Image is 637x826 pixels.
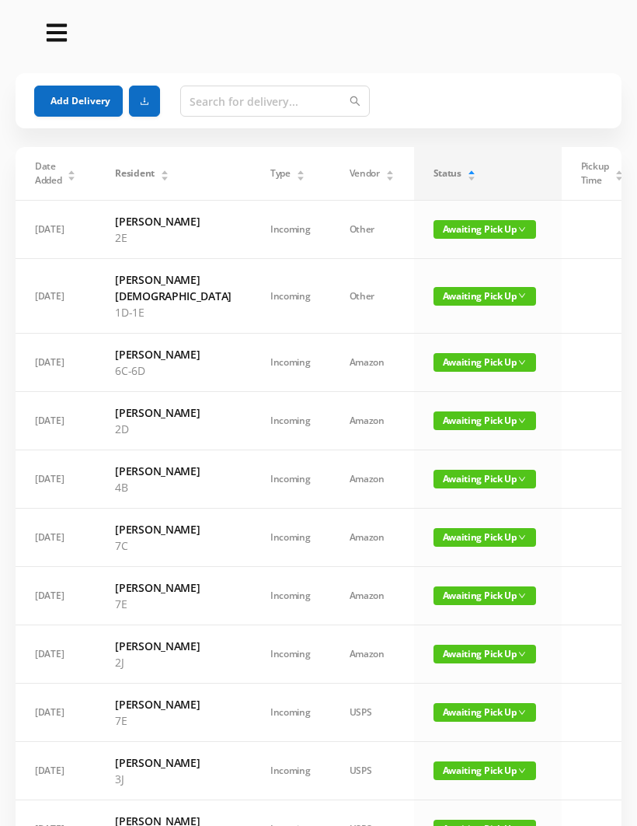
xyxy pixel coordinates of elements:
i: icon: caret-up [160,168,169,173]
i: icon: caret-down [385,174,394,179]
p: 6C-6D [115,362,231,379]
p: 4B [115,479,231,495]
span: Awaiting Pick Up [433,287,536,306]
span: Vendor [350,166,380,180]
span: Awaiting Pick Up [433,220,536,239]
td: Incoming [251,742,330,800]
td: USPS [330,742,414,800]
i: icon: down [518,592,526,600]
td: Amazon [330,334,414,392]
button: Add Delivery [34,86,123,117]
i: icon: caret-down [296,174,305,179]
td: Incoming [251,509,330,567]
i: icon: caret-up [467,168,475,173]
td: Incoming [251,567,330,625]
td: [DATE] [16,625,96,684]
td: Incoming [251,625,330,684]
h6: [PERSON_NAME] [115,404,231,421]
td: Incoming [251,259,330,334]
td: [DATE] [16,450,96,509]
span: Awaiting Pick Up [433,586,536,605]
span: Awaiting Pick Up [433,353,536,372]
td: Amazon [330,509,414,567]
i: icon: down [518,709,526,716]
td: Amazon [330,625,414,684]
i: icon: down [518,226,526,233]
td: Incoming [251,392,330,450]
td: Amazon [330,567,414,625]
span: Resident [115,166,155,180]
h6: [PERSON_NAME] [115,463,231,479]
span: Pickup Time [581,159,609,187]
input: Search for delivery... [180,86,370,117]
i: icon: down [518,534,526,541]
i: icon: down [518,359,526,366]
span: Status [433,166,461,180]
i: icon: caret-down [614,174,623,179]
h6: [PERSON_NAME] [115,579,231,596]
button: icon: download [129,86,160,117]
div: Sort [385,168,395,177]
h6: [PERSON_NAME] [115,754,231,771]
div: Sort [614,168,624,177]
span: Awaiting Pick Up [433,761,536,780]
td: Incoming [251,684,330,742]
i: icon: caret-up [296,168,305,173]
i: icon: caret-down [68,174,76,179]
span: Date Added [35,159,62,187]
td: [DATE] [16,201,96,259]
h6: [PERSON_NAME] [115,696,231,712]
i: icon: search [350,96,360,107]
td: Amazon [330,392,414,450]
p: 2J [115,654,231,670]
p: 3J [115,771,231,787]
div: Sort [296,168,305,177]
div: Sort [467,168,476,177]
td: [DATE] [16,567,96,625]
h6: [PERSON_NAME] [115,638,231,654]
i: icon: caret-up [385,168,394,173]
td: [DATE] [16,509,96,567]
td: [DATE] [16,334,96,392]
i: icon: down [518,650,526,658]
div: Sort [160,168,169,177]
i: icon: caret-down [467,174,475,179]
h6: [PERSON_NAME] [115,346,231,362]
td: Incoming [251,334,330,392]
td: Other [330,259,414,334]
p: 7C [115,537,231,554]
td: Other [330,201,414,259]
p: 2E [115,229,231,246]
span: Awaiting Pick Up [433,703,536,722]
td: [DATE] [16,392,96,450]
i: icon: down [518,292,526,299]
td: Incoming [251,450,330,509]
i: icon: down [518,417,526,425]
td: [DATE] [16,742,96,800]
h6: [PERSON_NAME] [115,213,231,229]
span: Awaiting Pick Up [433,528,536,547]
td: Amazon [330,450,414,509]
td: Incoming [251,201,330,259]
h6: [PERSON_NAME] [115,521,231,537]
p: 1D-1E [115,304,231,320]
p: 7E [115,712,231,729]
i: icon: caret-up [614,168,623,173]
td: [DATE] [16,259,96,334]
span: Awaiting Pick Up [433,470,536,488]
p: 2D [115,421,231,437]
td: USPS [330,684,414,742]
span: Awaiting Pick Up [433,645,536,663]
i: icon: caret-down [160,174,169,179]
i: icon: down [518,767,526,775]
i: icon: down [518,475,526,483]
span: Type [270,166,291,180]
div: Sort [67,168,76,177]
p: 7E [115,596,231,612]
h6: [PERSON_NAME][DEMOGRAPHIC_DATA] [115,271,231,304]
td: [DATE] [16,684,96,742]
i: icon: caret-up [68,168,76,173]
span: Awaiting Pick Up [433,411,536,430]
